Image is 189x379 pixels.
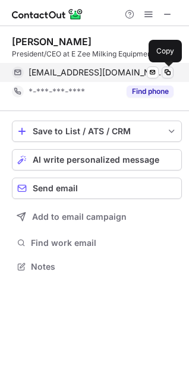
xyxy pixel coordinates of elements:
button: AI write personalized message [12,149,182,170]
button: Send email [12,178,182,199]
span: Find work email [31,238,177,248]
div: [PERSON_NAME] [12,36,92,48]
button: Reveal Button [127,86,174,97]
button: Add to email campaign [12,206,182,228]
img: ContactOut v5.3.10 [12,7,83,21]
button: Notes [12,258,182,275]
button: save-profile-one-click [12,121,182,142]
button: Find work email [12,235,182,251]
div: Save to List / ATS / CRM [33,127,161,136]
span: Notes [31,261,177,272]
div: President/CEO at E Zee Milking Equipment [12,49,182,59]
span: [EMAIL_ADDRESS][DOMAIN_NAME] [29,67,165,78]
span: Add to email campaign [32,212,127,222]
span: AI write personalized message [33,155,159,165]
span: Send email [33,184,78,193]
